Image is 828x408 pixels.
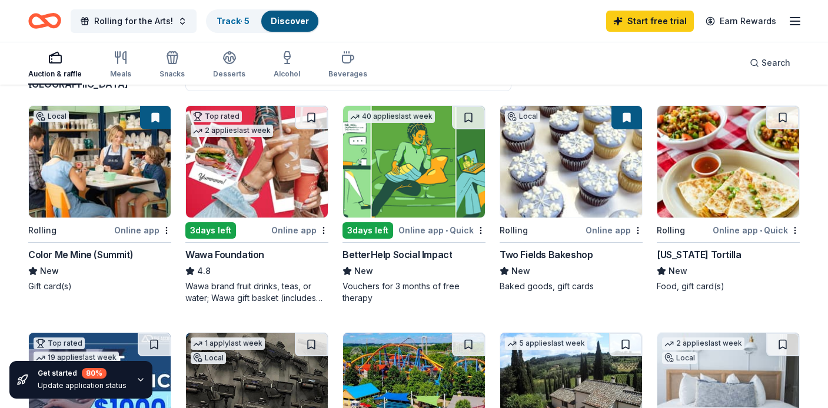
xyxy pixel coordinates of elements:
button: Alcohol [274,46,300,85]
div: Rolling [28,223,56,238]
div: Online app [271,223,328,238]
img: Image for California Tortilla [657,106,799,218]
div: 80 % [82,368,107,379]
span: 4.8 [197,264,211,278]
div: Rolling [500,223,528,238]
div: Update application status [38,381,127,390]
span: New [354,264,373,278]
a: Discover [271,16,309,26]
div: 5 applies last week [505,337,587,350]
div: Wawa Foundation [185,248,264,262]
a: Image for Two Fields BakeshopLocalRollingOnline appTwo Fields BakeshopNewBaked goods, gift cards [500,105,643,292]
div: Alcohol [274,69,300,79]
button: Snacks [159,46,185,85]
img: Image for Two Fields Bakeshop [500,106,642,218]
div: Get started [38,368,127,379]
div: Snacks [159,69,185,79]
div: Auction & raffle [28,69,82,79]
div: Food, gift card(s) [657,280,800,292]
div: Desserts [213,69,245,79]
a: Image for Wawa FoundationTop rated2 applieslast week3days leftOnline appWawa Foundation4.8Wawa br... [185,105,328,304]
div: 3 days left [342,222,393,239]
img: Image for Color Me Mine (Summit) [29,106,171,218]
div: 2 applies last week [191,125,273,137]
a: Start free trial [606,11,694,32]
a: Image for Color Me Mine (Summit)LocalRollingOnline appColor Me Mine (Summit)NewGift card(s) [28,105,171,292]
div: Local [191,352,226,364]
div: Online app [114,223,171,238]
div: Top rated [191,111,242,122]
div: 40 applies last week [348,111,435,123]
div: Beverages [328,69,367,79]
img: Image for BetterHelp Social Impact [343,106,485,218]
div: Rolling [657,223,685,238]
div: Local [505,111,540,122]
span: Rolling for the Arts! [94,14,173,28]
div: Local [662,352,697,364]
button: Auction & raffle [28,46,82,85]
div: [US_STATE] Tortilla [657,248,741,262]
div: 2 applies last week [662,337,744,350]
div: Wawa brand fruit drinks, teas, or water; Wawa gift basket (includes Wawa products and coupons) [185,280,328,304]
div: Two Fields Bakeshop [500,248,593,262]
a: Home [28,7,61,35]
div: Meals [110,69,131,79]
div: Local [34,111,69,122]
a: Earn Rewards [699,11,783,32]
span: Search [762,56,790,70]
img: Image for Wawa Foundation [186,106,328,218]
button: Track· 5Discover [206,9,320,33]
div: 3 days left [185,222,236,239]
div: Online app Quick [713,223,800,238]
button: Rolling for the Arts! [71,9,197,33]
button: Search [740,51,800,75]
span: • [445,226,448,235]
button: Beverages [328,46,367,85]
div: Gift card(s) [28,280,171,292]
div: BetterHelp Social Impact [342,248,452,262]
div: Color Me Mine (Summit) [28,248,133,262]
div: Online app Quick [398,223,486,238]
span: New [511,264,530,278]
div: Baked goods, gift cards [500,280,643,292]
span: New [40,264,59,278]
span: • [760,226,762,235]
div: 1 apply last week [191,337,265,350]
button: Desserts [213,46,245,85]
div: Vouchers for 3 months of free therapy [342,280,486,304]
a: Image for California TortillaRollingOnline app•Quick[US_STATE] TortillaNewFood, gift card(s) [657,105,800,292]
div: Top rated [34,337,85,349]
div: Online app [586,223,643,238]
span: New [669,264,687,278]
a: Track· 5 [217,16,250,26]
a: Image for BetterHelp Social Impact40 applieslast week3days leftOnline app•QuickBetterHelp Social ... [342,105,486,304]
button: Meals [110,46,131,85]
